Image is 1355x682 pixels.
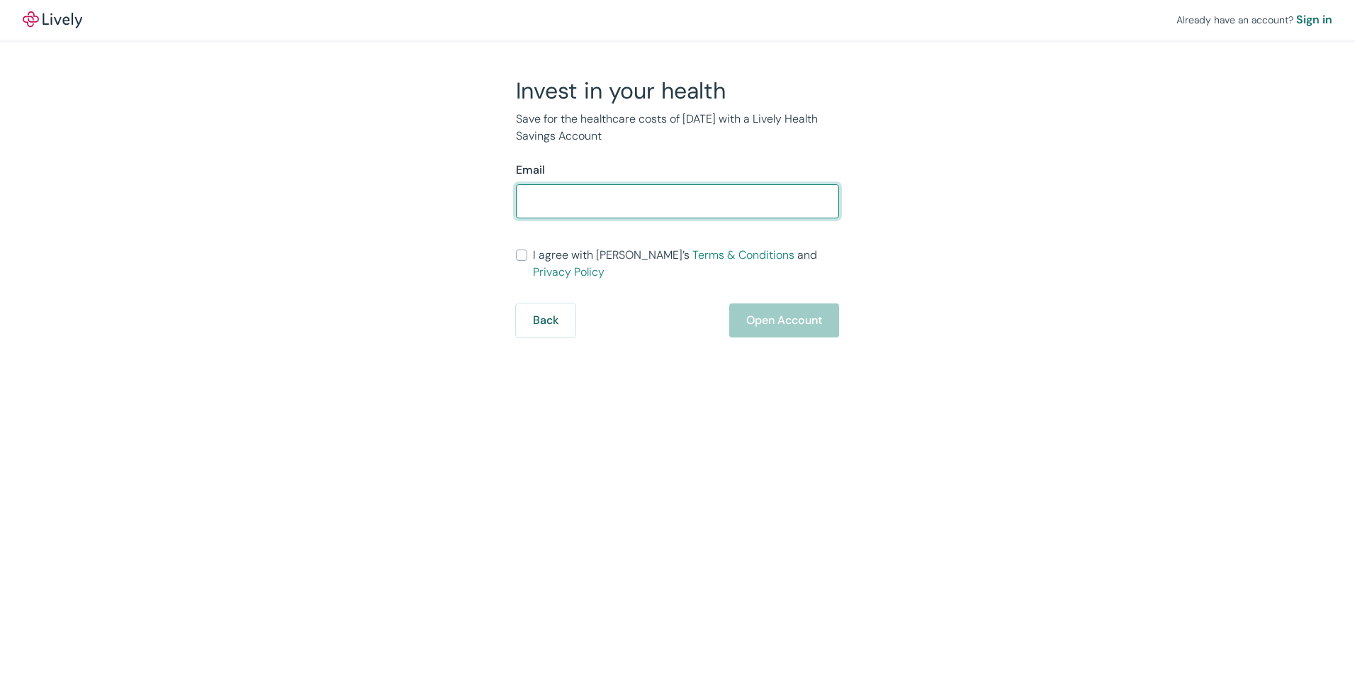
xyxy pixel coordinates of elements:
[516,303,575,337] button: Back
[1176,11,1332,28] div: Already have an account?
[516,77,839,105] h2: Invest in your health
[23,11,82,28] a: LivelyLively
[533,264,605,279] a: Privacy Policy
[516,111,839,145] p: Save for the healthcare costs of [DATE] with a Lively Health Savings Account
[1296,11,1332,28] a: Sign in
[533,247,839,281] span: I agree with [PERSON_NAME]’s and
[692,247,794,262] a: Terms & Conditions
[23,11,82,28] img: Lively
[516,162,545,179] label: Email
